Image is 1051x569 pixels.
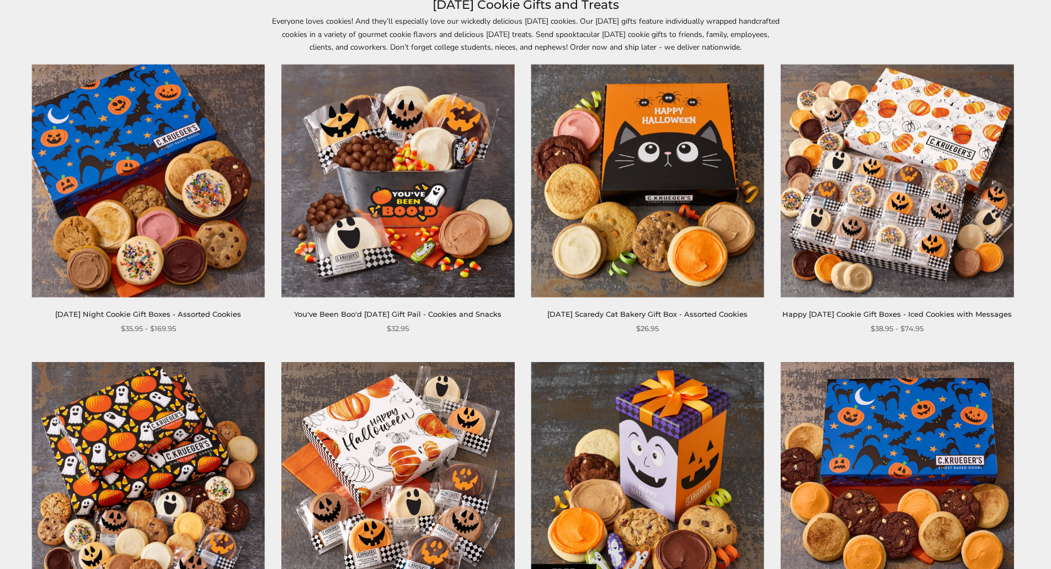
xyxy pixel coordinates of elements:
img: Halloween Night Cookie Gift Boxes - Assorted Cookies [32,65,265,297]
span: $38.95 - $74.95 [871,323,924,334]
img: Happy Halloween Cookie Gift Boxes - Iced Cookies with Messages [781,65,1013,297]
a: You've Been Boo'd [DATE] Gift Pail - Cookies and Snacks [294,310,502,318]
img: Halloween Scaredy Cat Bakery Gift Box - Assorted Cookies [531,65,764,297]
a: [DATE] Night Cookie Gift Boxes - Assorted Cookies [55,310,241,318]
img: You've Been Boo'd Halloween Gift Pail - Cookies and Snacks [281,65,514,297]
a: Happy [DATE] Cookie Gift Boxes - Iced Cookies with Messages [782,310,1012,318]
span: $26.95 [636,323,659,334]
a: [DATE] Scaredy Cat Bakery Gift Box - Assorted Cookies [547,310,748,318]
p: Everyone loves cookies! And they’ll especially love our wickedly delicious [DATE] cookies. Our [D... [272,15,780,53]
span: $35.95 - $169.95 [121,323,176,334]
span: $32.95 [387,323,409,334]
